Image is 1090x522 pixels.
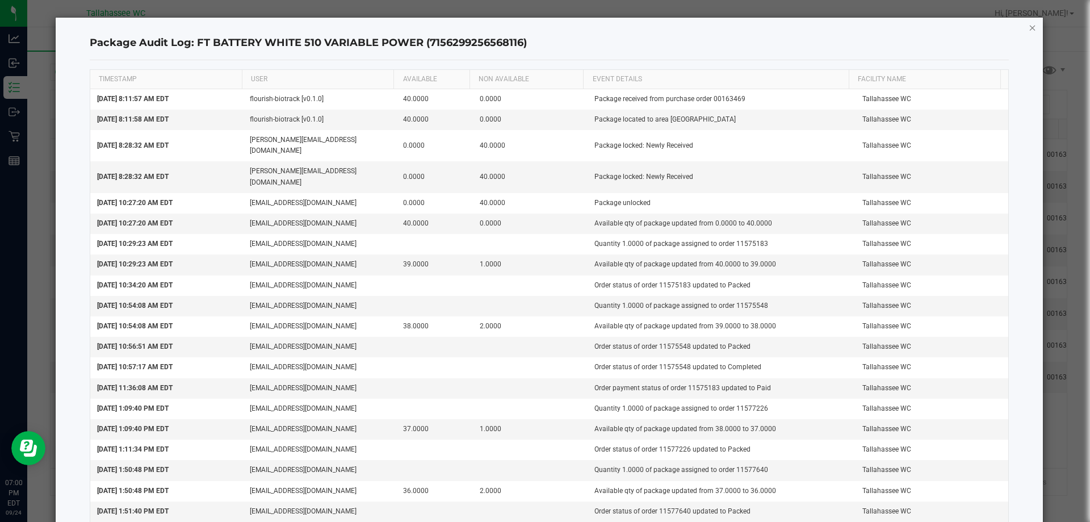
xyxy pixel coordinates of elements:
td: Tallahassee WC [856,316,1009,337]
span: [DATE] 10:29:23 AM EDT [97,260,173,268]
td: Tallahassee WC [856,110,1009,130]
td: Tallahassee WC [856,357,1009,378]
td: 0.0000 [396,161,473,193]
td: 0.0000 [473,214,588,234]
td: Package locked: Newly Received [588,130,856,161]
td: Tallahassee WC [856,254,1009,275]
span: [DATE] 10:27:20 AM EDT [97,199,173,207]
td: 40.0000 [473,193,588,214]
td: flourish-biotrack [v0.1.0] [243,110,396,130]
span: [DATE] 10:29:23 AM EDT [97,240,173,248]
td: [EMAIL_ADDRESS][DOMAIN_NAME] [243,214,396,234]
th: NON AVAILABLE [469,70,583,89]
td: Available qty of package updated from 0.0000 to 40.0000 [588,214,856,234]
th: TIMESTAMP [90,70,242,89]
td: Order payment status of order 11575183 updated to Paid [588,378,856,399]
td: [EMAIL_ADDRESS][DOMAIN_NAME] [243,502,396,522]
td: [EMAIL_ADDRESS][DOMAIN_NAME] [243,399,396,419]
span: [DATE] 10:54:08 AM EDT [97,302,173,310]
span: [DATE] 10:27:20 AM EDT [97,219,173,227]
td: Quantity 1.0000 of package assigned to order 11577226 [588,399,856,419]
td: 40.0000 [396,110,473,130]
span: [DATE] 1:11:34 PM EDT [97,445,169,453]
span: [DATE] 8:28:32 AM EDT [97,141,169,149]
td: 0.0000 [396,193,473,214]
td: 1.0000 [473,419,588,440]
td: Order status of order 11577640 updated to Packed [588,502,856,522]
td: [EMAIL_ADDRESS][DOMAIN_NAME] [243,275,396,296]
th: EVENT DETAILS [583,70,849,89]
td: 37.0000 [396,419,473,440]
td: Package received from purchase order 00163469 [588,89,856,110]
td: 38.0000 [396,316,473,337]
span: [DATE] 11:36:08 AM EDT [97,384,173,392]
td: [EMAIL_ADDRESS][DOMAIN_NAME] [243,254,396,275]
span: [DATE] 10:34:20 AM EDT [97,281,173,289]
td: Tallahassee WC [856,378,1009,399]
td: [EMAIL_ADDRESS][DOMAIN_NAME] [243,378,396,399]
h4: Package Audit Log: FT BATTERY WHITE 510 VARIABLE POWER (7156299256568116) [90,36,1009,51]
td: [EMAIL_ADDRESS][DOMAIN_NAME] [243,296,396,316]
span: [DATE] 1:51:40 PM EDT [97,507,169,515]
td: flourish-biotrack [v0.1.0] [243,89,396,110]
td: Tallahassee WC [856,440,1009,460]
td: Available qty of package updated from 40.0000 to 39.0000 [588,254,856,275]
td: Tallahassee WC [856,161,1009,193]
td: Order status of order 11575548 updated to Packed [588,337,856,357]
td: Available qty of package updated from 37.0000 to 36.0000 [588,481,856,502]
td: 39.0000 [396,254,473,275]
span: [DATE] 1:50:48 PM EDT [97,487,169,495]
td: [EMAIL_ADDRESS][DOMAIN_NAME] [243,440,396,460]
td: 40.0000 [396,89,473,110]
td: Tallahassee WC [856,214,1009,234]
td: Available qty of package updated from 39.0000 to 38.0000 [588,316,856,337]
td: 0.0000 [473,110,588,130]
span: [DATE] 10:54:08 AM EDT [97,322,173,330]
td: 0.0000 [396,130,473,161]
td: 40.0000 [473,130,588,161]
td: 2.0000 [473,316,588,337]
td: 2.0000 [473,481,588,502]
span: [DATE] 1:09:40 PM EDT [97,404,169,412]
iframe: Resource center [11,431,45,465]
td: [PERSON_NAME][EMAIL_ADDRESS][DOMAIN_NAME] [243,161,396,193]
span: [DATE] 10:56:51 AM EDT [97,343,173,350]
td: Tallahassee WC [856,130,1009,161]
td: Tallahassee WC [856,296,1009,316]
td: 40.0000 [473,161,588,193]
td: [EMAIL_ADDRESS][DOMAIN_NAME] [243,193,396,214]
td: 40.0000 [396,214,473,234]
td: Tallahassee WC [856,193,1009,214]
td: Quantity 1.0000 of package assigned to order 11575548 [588,296,856,316]
td: Quantity 1.0000 of package assigned to order 11577640 [588,460,856,481]
td: Order status of order 11575548 updated to Completed [588,357,856,378]
td: [EMAIL_ADDRESS][DOMAIN_NAME] [243,337,396,357]
td: Tallahassee WC [856,419,1009,440]
td: [EMAIL_ADDRESS][DOMAIN_NAME] [243,460,396,481]
span: [DATE] 1:09:40 PM EDT [97,425,169,433]
td: 0.0000 [473,89,588,110]
td: 36.0000 [396,481,473,502]
td: Tallahassee WC [856,234,1009,254]
td: Package locked: Newly Received [588,161,856,193]
td: Tallahassee WC [856,275,1009,296]
td: 1.0000 [473,254,588,275]
td: [EMAIL_ADDRESS][DOMAIN_NAME] [243,316,396,337]
td: Package located to area [GEOGRAPHIC_DATA] [588,110,856,130]
td: Tallahassee WC [856,399,1009,419]
td: [EMAIL_ADDRESS][DOMAIN_NAME] [243,481,396,502]
span: [DATE] 8:11:58 AM EDT [97,115,169,123]
td: [PERSON_NAME][EMAIL_ADDRESS][DOMAIN_NAME] [243,130,396,161]
td: Tallahassee WC [856,481,1009,502]
td: Order status of order 11575183 updated to Packed [588,275,856,296]
td: Order status of order 11577226 updated to Packed [588,440,856,460]
td: Tallahassee WC [856,89,1009,110]
span: [DATE] 8:28:32 AM EDT [97,173,169,181]
th: Facility Name [849,70,1000,89]
td: [EMAIL_ADDRESS][DOMAIN_NAME] [243,234,396,254]
td: Tallahassee WC [856,502,1009,522]
td: [EMAIL_ADDRESS][DOMAIN_NAME] [243,357,396,378]
span: [DATE] 1:50:48 PM EDT [97,466,169,474]
td: Tallahassee WC [856,460,1009,481]
td: [EMAIL_ADDRESS][DOMAIN_NAME] [243,419,396,440]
